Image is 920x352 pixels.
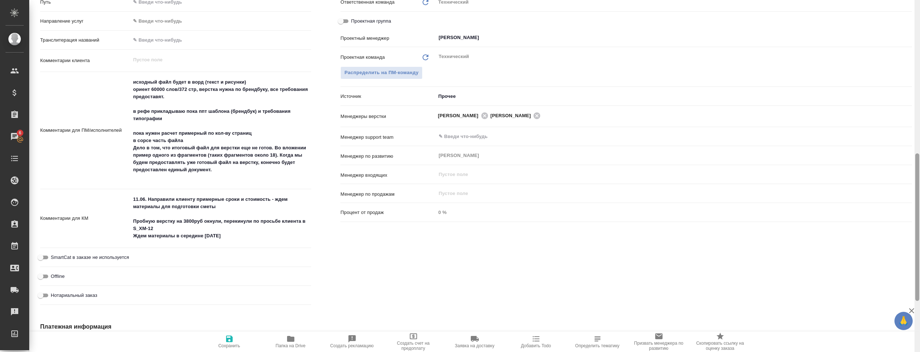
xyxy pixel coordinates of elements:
span: Offline [51,273,65,280]
textarea: 11.06. Направили клиенту примерные сроки и стоимость - ждем материалы для подготовки сметы Пробну... [130,193,311,242]
input: Пустое поле [438,189,895,198]
p: Менеджер входящих [340,172,436,179]
span: Создать рекламацию [330,343,374,348]
span: Добавить Todo [521,343,551,348]
span: Определить тематику [575,343,619,348]
span: Сохранить [218,343,240,348]
div: Прочее [436,90,912,103]
button: Призвать менеджера по развитию [628,332,690,352]
span: Заявка на доставку [455,343,494,348]
span: В заказе уже есть ответственный ПМ или ПМ группа [340,66,423,79]
button: Сохранить [199,332,260,352]
span: 🙏 [897,313,910,329]
button: Определить тематику [567,332,628,352]
p: Комментарии для КМ [40,215,130,222]
div: [PERSON_NAME] [490,111,543,120]
p: Процент от продаж [340,209,436,216]
span: Папка на Drive [276,343,306,348]
p: Менеджеры верстки [340,113,436,120]
p: Комментарии клиента [40,57,130,64]
p: Проектная команда [340,54,385,61]
input: ✎ Введи что-нибудь [438,132,885,141]
span: [PERSON_NAME] [438,112,483,119]
div: [PERSON_NAME] [438,111,490,120]
span: Скопировать ссылку на оценку заказа [694,341,747,351]
span: Проектная группа [351,18,391,25]
span: [PERSON_NAME] [490,112,535,119]
span: Распределить на ПМ-команду [344,69,419,77]
button: Open [908,37,909,38]
p: Менеджер по продажам [340,191,436,198]
p: Менеджер support team [340,134,436,141]
p: Проектный менеджер [340,35,436,42]
button: 🙏 [894,312,913,330]
input: Пустое поле [438,170,895,179]
span: Призвать менеджера по развитию [633,341,685,351]
button: Добавить Todo [505,332,567,352]
h4: Платежная информация [40,322,612,331]
input: ✎ Введи что-нибудь [130,35,311,45]
input: Пустое поле [436,207,912,218]
div: ✎ Введи что-нибудь [133,18,302,25]
p: Менеджер по развитию [340,153,436,160]
button: Open [908,136,909,137]
span: Нотариальный заказ [51,292,97,299]
p: Комментарии для ПМ/исполнителей [40,127,130,134]
p: Направление услуг [40,18,130,25]
a: 6 [2,127,27,146]
button: Заявка на доставку [444,332,505,352]
button: Распределить на ПМ-команду [340,66,423,79]
span: Создать счет на предоплату [387,341,440,351]
p: Источник [340,93,436,100]
button: Скопировать ссылку на оценку заказа [690,332,751,352]
p: Транслитерация названий [40,37,130,44]
button: Open [908,115,909,116]
button: Создать счет на предоплату [383,332,444,352]
span: SmartCat в заказе не используется [51,254,129,261]
span: 6 [14,129,26,137]
div: ✎ Введи что-нибудь [130,15,311,27]
button: Папка на Drive [260,332,321,352]
textarea: исходный файл будет в ворд (текст и рисунки) ориент 60000 слов/372 стр, верстка нужна по брендбук... [130,76,311,183]
button: Создать рекламацию [321,332,383,352]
